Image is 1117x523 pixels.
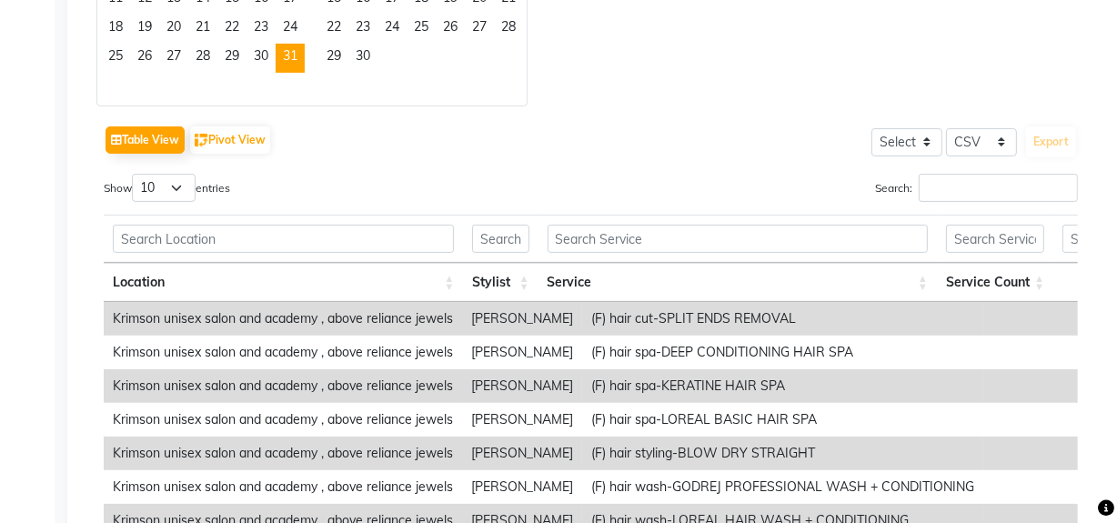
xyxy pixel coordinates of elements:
div: Friday, September 26, 2025 [436,15,465,44]
span: 22 [319,15,348,44]
select: Showentries [132,174,196,202]
td: 2 [983,336,1100,369]
div: Wednesday, September 24, 2025 [377,15,407,44]
td: (F) hair styling-BLOW DRY STRAIGHT [582,437,983,470]
div: Tuesday, August 26, 2025 [130,44,159,73]
input: Search Stylist [472,225,528,253]
span: 23 [247,15,276,44]
div: Sunday, September 28, 2025 [494,15,523,44]
span: 20 [159,15,188,44]
div: Tuesday, September 23, 2025 [348,15,377,44]
td: [PERSON_NAME] [462,302,582,336]
div: Sunday, August 31, 2025 [276,44,305,73]
div: Saturday, August 30, 2025 [247,44,276,73]
div: Thursday, September 25, 2025 [407,15,436,44]
th: Service Count: activate to sort column ascending [937,263,1053,302]
td: (F) hair cut-SPLIT ENDS REMOVAL [582,302,983,336]
div: Wednesday, August 20, 2025 [159,15,188,44]
td: 6 [983,403,1100,437]
span: 28 [188,44,217,73]
div: Tuesday, August 19, 2025 [130,15,159,44]
input: Search Location [113,225,454,253]
th: Location: activate to sort column ascending [104,263,463,302]
div: Monday, August 25, 2025 [101,44,130,73]
span: 31 [276,44,305,73]
span: 30 [348,44,377,73]
div: Saturday, September 27, 2025 [465,15,494,44]
th: Stylist: activate to sort column ascending [463,263,538,302]
input: Search Service [548,225,929,253]
img: pivot.png [195,134,208,147]
span: 24 [276,15,305,44]
div: Wednesday, August 27, 2025 [159,44,188,73]
input: Search: [919,174,1078,202]
td: (F) hair wash-GODREJ PROFESSIONAL WASH + CONDITIONING [582,470,983,504]
div: Monday, September 29, 2025 [319,44,348,73]
span: 18 [101,15,130,44]
span: 23 [348,15,377,44]
div: Thursday, August 28, 2025 [188,44,217,73]
span: 25 [407,15,436,44]
span: 19 [130,15,159,44]
td: [PERSON_NAME] [462,437,582,470]
span: 29 [319,44,348,73]
div: Monday, September 22, 2025 [319,15,348,44]
span: 28 [494,15,523,44]
td: [PERSON_NAME] [462,369,582,403]
div: Sunday, August 24, 2025 [276,15,305,44]
div: Tuesday, September 30, 2025 [348,44,377,73]
span: 21 [188,15,217,44]
td: [PERSON_NAME] [462,336,582,369]
span: 27 [465,15,494,44]
td: Krimson unisex salon and academy , above reliance jewels [104,369,462,403]
td: Krimson unisex salon and academy , above reliance jewels [104,470,462,504]
div: Friday, August 29, 2025 [217,44,247,73]
span: 25 [101,44,130,73]
button: Pivot View [190,126,270,154]
span: 30 [247,44,276,73]
label: Search: [875,174,1078,202]
td: [PERSON_NAME] [462,470,582,504]
td: (F) hair spa-KERATINE HAIR SPA [582,369,983,403]
th: Service: activate to sort column ascending [538,263,938,302]
button: Table View [106,126,185,154]
td: 2 [983,302,1100,336]
td: Krimson unisex salon and academy , above reliance jewels [104,302,462,336]
td: 1 [983,369,1100,403]
div: Monday, August 18, 2025 [101,15,130,44]
td: (F) hair spa-DEEP CONDITIONING HAIR SPA [582,336,983,369]
td: Krimson unisex salon and academy , above reliance jewels [104,403,462,437]
span: 27 [159,44,188,73]
div: Friday, August 22, 2025 [217,15,247,44]
td: 1 [983,470,1100,504]
input: Search Service Count [946,225,1044,253]
span: 22 [217,15,247,44]
td: [PERSON_NAME] [462,403,582,437]
span: 24 [377,15,407,44]
span: 29 [217,44,247,73]
td: Krimson unisex salon and academy , above reliance jewels [104,336,462,369]
td: (F) hair spa-LOREAL BASIC HAIR SPA [582,403,983,437]
div: Thursday, August 21, 2025 [188,15,217,44]
span: 26 [130,44,159,73]
div: Saturday, August 23, 2025 [247,15,276,44]
label: Show entries [104,174,230,202]
td: Krimson unisex salon and academy , above reliance jewels [104,437,462,470]
button: Export [1026,126,1076,157]
span: 26 [436,15,465,44]
td: 2 [983,437,1100,470]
